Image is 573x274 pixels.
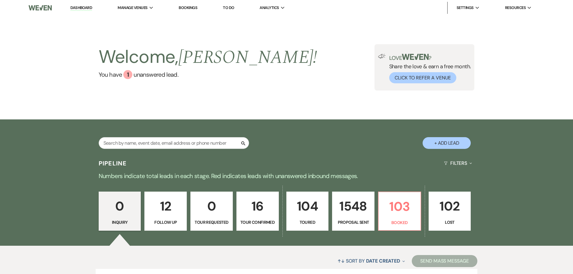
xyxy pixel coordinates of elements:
[429,192,471,231] a: 102Lost
[412,255,477,267] button: Send Mass Message
[336,196,371,216] p: 1548
[103,219,137,226] p: Inquiry
[382,219,417,226] p: Booked
[433,196,467,216] p: 102
[423,137,471,149] button: + Add Lead
[442,155,474,171] button: Filters
[290,196,325,216] p: 104
[99,159,127,168] h3: Pipeline
[382,196,417,217] p: 103
[179,5,197,10] a: Bookings
[99,192,141,231] a: 0Inquiry
[260,5,279,11] span: Analytics
[190,192,233,231] a: 0Tour Requested
[99,44,317,70] h2: Welcome,
[240,219,275,226] p: Tour Confirmed
[386,54,471,83] div: Share the love & earn a free month.
[70,5,92,11] a: Dashboard
[286,192,329,231] a: 104Toured
[290,219,325,226] p: Toured
[335,253,407,269] button: Sort By Date Created
[505,5,526,11] span: Resources
[223,5,234,10] a: To Do
[178,44,317,71] span: [PERSON_NAME] !
[123,70,132,79] div: 1
[240,196,275,216] p: 16
[378,54,386,59] img: loud-speaker-illustration.svg
[332,192,374,231] a: 1548Proposal Sent
[70,171,503,181] p: Numbers indicate total leads in each stage. Red indicates leads with unanswered inbound messages.
[103,196,137,216] p: 0
[378,192,421,231] a: 103Booked
[236,192,279,231] a: 16Tour Confirmed
[337,258,345,264] span: ↑↓
[99,137,249,149] input: Search by name, event date, email address or phone number
[99,70,317,79] a: You have 1 unanswered lead.
[433,219,467,226] p: Lost
[194,196,229,216] p: 0
[148,196,183,216] p: 12
[389,54,471,61] p: Love ?
[148,219,183,226] p: Follow Up
[402,54,429,60] img: weven-logo-green.svg
[29,2,51,14] img: Weven Logo
[336,219,371,226] p: Proposal Sent
[389,72,456,83] button: Click to Refer a Venue
[144,192,187,231] a: 12Follow Up
[366,258,400,264] span: Date Created
[457,5,474,11] span: Settings
[194,219,229,226] p: Tour Requested
[118,5,147,11] span: Manage Venues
